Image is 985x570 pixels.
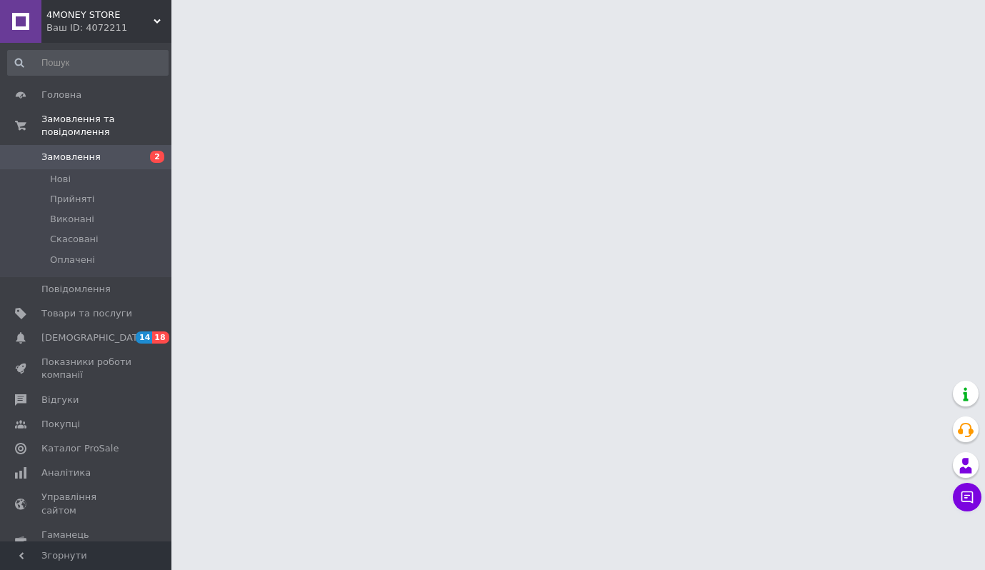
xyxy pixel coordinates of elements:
span: Замовлення та повідомлення [41,113,171,139]
span: Оплачені [50,254,95,266]
input: Пошук [7,50,169,76]
button: Чат з покупцем [953,483,981,511]
span: 14 [136,331,152,344]
span: Відгуки [41,394,79,406]
span: [DEMOGRAPHIC_DATA] [41,331,147,344]
span: Повідомлення [41,283,111,296]
span: Аналітика [41,466,91,479]
span: Замовлення [41,151,101,164]
div: Ваш ID: 4072211 [46,21,171,34]
span: 18 [152,331,169,344]
span: Покупці [41,418,80,431]
span: Товари та послуги [41,307,132,320]
span: 2 [150,151,164,163]
span: Показники роботи компанії [41,356,132,381]
span: Каталог ProSale [41,442,119,455]
span: Прийняті [50,193,94,206]
span: Нові [50,173,71,186]
span: Гаманець компанії [41,529,132,554]
span: Виконані [50,213,94,226]
span: 4MONEY STORE [46,9,154,21]
span: Управління сайтом [41,491,132,516]
span: Головна [41,89,81,101]
span: Скасовані [50,233,99,246]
